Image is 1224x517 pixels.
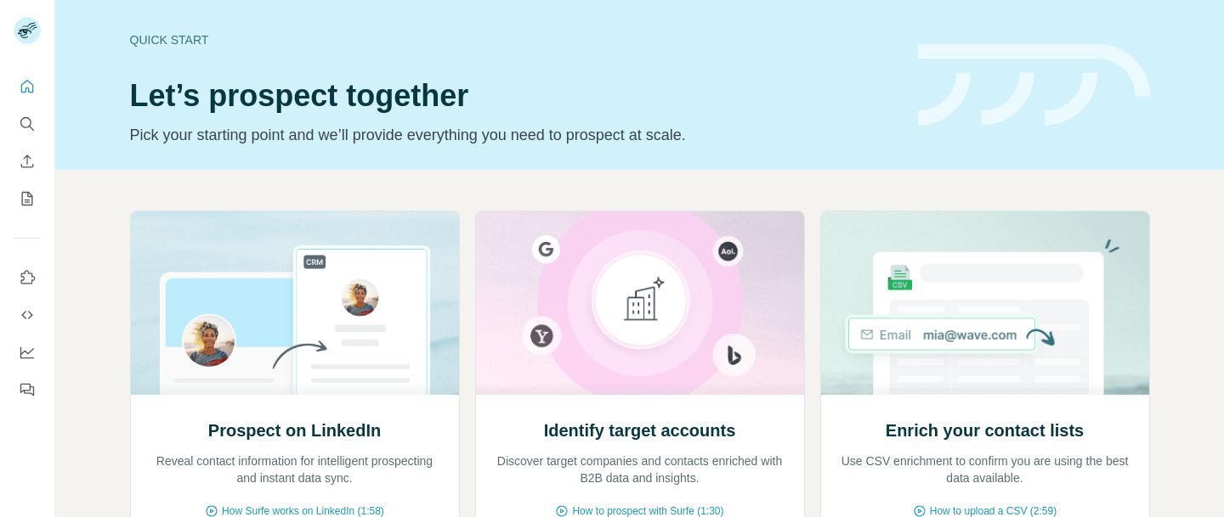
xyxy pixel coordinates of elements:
button: Quick start [14,71,41,102]
button: Dashboard [14,337,41,368]
button: Search [14,109,41,139]
p: Discover target companies and contacts enriched with B2B data and insights. [493,452,787,486]
img: Enrich your contact lists [820,211,1150,395]
button: Feedback [14,374,41,405]
h2: Prospect on LinkedIn [208,419,381,442]
p: Reveal contact information for intelligent prospecting and instant data sync. [148,452,442,486]
button: Enrich CSV [14,146,41,177]
button: Use Surfe API [14,300,41,330]
button: Use Surfe on LinkedIn [14,262,41,293]
img: Prospect on LinkedIn [130,211,460,395]
p: Pick your starting point and we’ll provide everything you need to prospect at scale. [130,123,898,147]
div: Quick start [130,31,898,48]
h1: Let’s prospect together [130,79,898,113]
p: Use CSV enrichment to confirm you are using the best data available. [838,452,1132,486]
img: Identify target accounts [475,211,805,395]
h2: Identify target accounts [544,419,736,442]
button: My lists [14,183,41,214]
h2: Enrich your contact lists [886,419,1084,442]
img: banner [918,44,1150,126]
